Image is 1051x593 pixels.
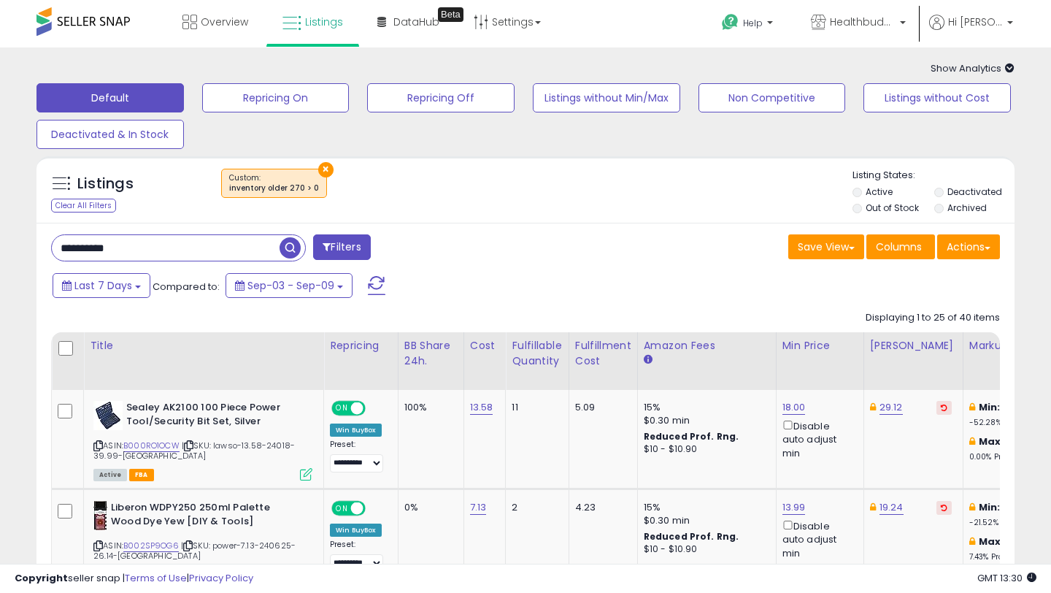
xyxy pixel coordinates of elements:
[644,338,770,353] div: Amazon Fees
[788,234,864,259] button: Save View
[947,202,987,214] label: Archived
[318,162,334,177] button: ×
[879,500,904,515] a: 19.24
[393,15,439,29] span: DataHub
[977,571,1036,585] span: 2025-09-17 13:30 GMT
[36,83,184,112] button: Default
[929,15,1013,47] a: Hi [PERSON_NAME]
[721,13,739,31] i: Get Help
[367,83,515,112] button: Repricing Off
[575,338,631,369] div: Fulfillment Cost
[93,540,296,562] span: | SKU: power-7.13-240625-26.14-[GEOGRAPHIC_DATA]
[313,234,370,260] button: Filters
[123,440,180,452] a: B000RO1OCW
[93,440,295,462] span: | SKU: lawso-13.58-24018-39.99-[GEOGRAPHIC_DATA]
[710,2,788,47] a: Help
[330,440,387,473] div: Preset:
[644,443,765,456] div: $10 - $10.90
[93,501,107,530] img: 41T7AGd3UDL._SL40_.jpg
[202,83,350,112] button: Repricing On
[866,202,919,214] label: Out of Stock
[782,418,852,460] div: Disable auto adjust min
[947,185,1002,198] label: Deactivated
[937,234,1000,259] button: Actions
[330,524,382,537] div: Win BuyBox
[93,469,127,481] span: All listings currently available for purchase on Amazon
[74,278,132,293] span: Last 7 Days
[333,402,351,415] span: ON
[129,469,154,481] span: FBA
[575,501,626,514] div: 4.23
[93,401,312,479] div: ASIN:
[575,401,626,414] div: 5.09
[512,338,562,369] div: Fulfillable Quantity
[201,15,248,29] span: Overview
[512,501,557,514] div: 2
[404,338,458,369] div: BB Share 24h.
[305,15,343,29] span: Listings
[644,414,765,427] div: $0.30 min
[93,501,312,579] div: ASIN:
[470,400,493,415] a: 13.58
[189,571,253,585] a: Privacy Policy
[226,273,353,298] button: Sep-03 - Sep-09
[330,540,387,573] div: Preset:
[644,543,765,556] div: $10 - $10.90
[36,120,184,149] button: Deactivated & In Stock
[512,401,557,414] div: 11
[53,273,150,298] button: Last 7 Days
[15,571,68,585] strong: Copyright
[931,61,1015,75] span: Show Analytics
[229,172,319,194] span: Custom:
[866,311,1000,325] div: Displaying 1 to 25 of 40 items
[330,338,392,353] div: Repricing
[51,199,116,213] div: Clear All Filters
[404,401,453,414] div: 100%
[979,535,1004,548] b: Max:
[698,83,846,112] button: Non Competitive
[644,353,652,367] small: Amazon Fees.
[470,338,500,353] div: Cost
[876,240,922,254] span: Columns
[782,338,858,353] div: Min Price
[77,174,134,194] h5: Listings
[644,401,765,414] div: 15%
[404,501,453,514] div: 0%
[533,83,680,112] button: Listings without Min/Max
[153,280,220,294] span: Compared to:
[644,514,765,527] div: $0.30 min
[866,234,935,259] button: Columns
[979,435,1004,448] b: Max:
[644,530,739,543] b: Reduced Prof. Rng.
[782,500,806,515] a: 13.99
[879,400,903,415] a: 29.12
[470,500,487,515] a: 7.13
[644,501,765,514] div: 15%
[333,502,351,515] span: ON
[330,424,382,437] div: Win BuyBox
[866,185,893,198] label: Active
[782,518,852,560] div: Disable auto adjust min
[125,571,187,585] a: Terms of Use
[830,15,896,29] span: Healthbuddies
[948,15,1003,29] span: Hi [PERSON_NAME]
[852,169,1015,183] p: Listing States:
[363,502,387,515] span: OFF
[979,400,1001,414] b: Min:
[979,500,1001,514] b: Min:
[644,430,739,443] b: Reduced Prof. Rng.
[743,17,763,29] span: Help
[870,338,957,353] div: [PERSON_NAME]
[123,540,179,552] a: B002SP9OG6
[126,401,304,432] b: Sealey AK2100 100 Piece Power Tool/Security Bit Set, Silver
[863,83,1011,112] button: Listings without Cost
[363,402,387,415] span: OFF
[247,278,334,293] span: Sep-03 - Sep-09
[229,183,319,194] div: inventory older 270 > 0
[111,501,288,532] b: Liberon WDPY250 250ml Palette Wood Dye Yew [DIY & Tools]
[438,7,463,22] div: Tooltip anchor
[782,400,806,415] a: 18.00
[90,338,317,353] div: Title
[15,572,253,586] div: seller snap | |
[93,401,123,430] img: 51qyA5+NAeL._SL40_.jpg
